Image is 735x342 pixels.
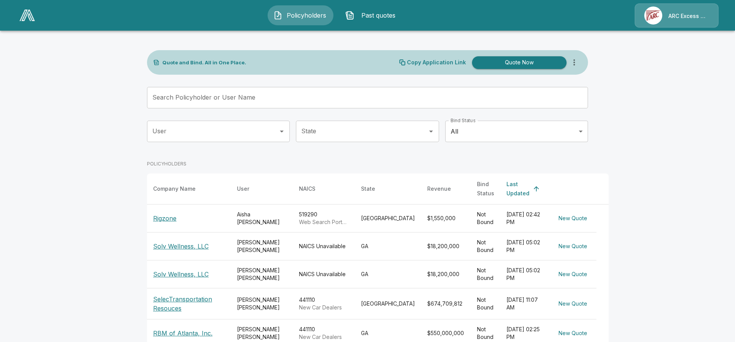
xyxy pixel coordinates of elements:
button: New Quote [555,297,590,311]
div: State [361,184,375,193]
a: Quote Now [469,56,567,69]
button: Quote Now [472,56,567,69]
td: Not Bound [471,288,500,319]
span: Policyholders [286,11,328,20]
span: Past quotes [358,11,400,20]
div: User [237,184,249,193]
td: [DATE] 11:07 AM [500,288,549,319]
div: 519290 [299,211,349,226]
div: 441110 [299,326,349,341]
p: Quote and Bind. All in One Place. [162,60,246,65]
td: Not Bound [471,260,500,288]
p: Copy Application Link [407,60,466,65]
div: 441110 [299,296,349,311]
p: New Car Dealers [299,304,349,311]
td: Not Bound [471,232,500,260]
div: [PERSON_NAME] [PERSON_NAME] [237,326,287,341]
div: Revenue [427,184,451,193]
td: Not Bound [471,205,500,232]
td: [GEOGRAPHIC_DATA] [355,288,421,319]
td: GA [355,260,421,288]
img: Past quotes Icon [345,11,354,20]
p: SelecTransportation Resouces [153,295,225,313]
td: $18,200,000 [421,260,471,288]
td: [GEOGRAPHIC_DATA] [355,205,421,232]
td: [DATE] 05:02 PM [500,232,549,260]
div: Last Updated [506,180,529,198]
th: Bind Status [471,173,500,205]
td: $674,709,812 [421,288,471,319]
td: $18,200,000 [421,232,471,260]
button: Policyholders IconPolicyholders [268,5,333,25]
img: AA Logo [20,10,35,21]
button: New Quote [555,239,590,254]
div: All [445,121,588,142]
td: NAICS Unavailable [293,232,355,260]
label: Bind Status [451,117,475,124]
td: $1,550,000 [421,205,471,232]
p: Rigzone [153,214,176,223]
div: [PERSON_NAME] [PERSON_NAME] [237,239,287,254]
p: Web Search Portals and All Other Information Services [299,218,349,226]
td: [DATE] 05:02 PM [500,260,549,288]
div: Company Name [153,184,196,193]
button: New Quote [555,326,590,340]
p: RBM of Atlanta, Inc. [153,329,212,338]
button: Open [276,126,287,137]
div: [PERSON_NAME] [PERSON_NAME] [237,296,287,311]
p: Solv Wellness, LLC [153,242,209,251]
button: New Quote [555,267,590,281]
p: New Car Dealers [299,333,349,341]
td: [DATE] 02:42 PM [500,205,549,232]
button: Past quotes IconPast quotes [340,5,405,25]
img: Policyholders Icon [273,11,283,20]
button: more [567,55,582,70]
div: [PERSON_NAME] [PERSON_NAME] [237,267,287,282]
div: Aisha [PERSON_NAME] [237,211,287,226]
p: POLICYHOLDERS [147,160,186,167]
td: NAICS Unavailable [293,260,355,288]
td: GA [355,232,421,260]
p: Solv Wellness, LLC [153,270,209,279]
button: New Quote [555,211,590,226]
button: Open [426,126,436,137]
div: NAICS [299,184,315,193]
